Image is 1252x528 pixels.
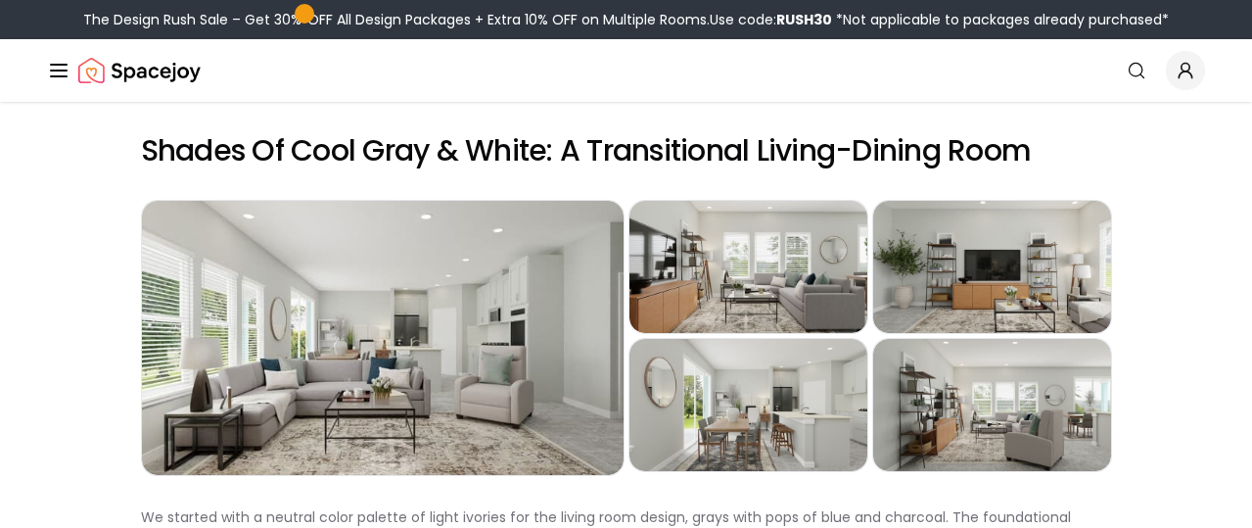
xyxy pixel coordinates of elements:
[141,133,1112,168] h2: Shades Of Cool Gray & White: A Transitional Living-Dining Room
[710,10,832,29] span: Use code:
[832,10,1169,29] span: *Not applicable to packages already purchased*
[78,51,201,90] a: Spacejoy
[78,51,201,90] img: Spacejoy Logo
[83,10,1169,29] div: The Design Rush Sale – Get 30% OFF All Design Packages + Extra 10% OFF on Multiple Rooms.
[776,10,832,29] b: RUSH30
[47,39,1205,102] nav: Global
